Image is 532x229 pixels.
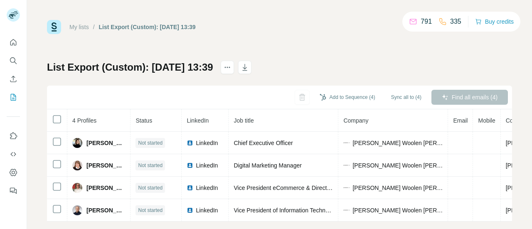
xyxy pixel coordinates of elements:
span: [PERSON_NAME] [86,206,125,214]
span: Email [453,117,468,124]
button: Use Surfe on LinkedIn [7,128,20,143]
img: company-logo [343,142,350,144]
span: Company [343,117,368,124]
button: Use Surfe API [7,147,20,162]
img: company-logo [343,209,350,211]
span: Not started [138,184,163,192]
span: LinkedIn [196,139,218,147]
img: company-logo [343,165,350,166]
button: actions [221,61,234,74]
span: LinkedIn [196,206,218,214]
button: My lists [7,90,20,105]
img: company-logo [343,187,350,189]
span: 4 Profiles [72,117,96,124]
a: My lists [69,24,89,30]
li: / [93,23,95,31]
span: Status [135,117,152,124]
span: [PERSON_NAME] Woolen [PERSON_NAME] [352,161,443,170]
span: Vice President of Information Technology [234,207,339,214]
h1: List Export (Custom): [DATE] 13:39 [47,61,213,74]
span: [PERSON_NAME] Woolen [PERSON_NAME] [352,139,443,147]
img: Avatar [72,160,82,170]
img: Avatar [72,183,82,193]
img: Surfe Logo [47,20,61,34]
img: Avatar [72,205,82,215]
span: [PERSON_NAME] [86,161,125,170]
span: Not started [138,162,163,169]
span: Digital Marketing Manager [234,162,301,169]
span: Mobile [478,117,495,124]
span: Chief Executive Officer [234,140,293,146]
img: LinkedIn logo [187,185,193,191]
button: Search [7,53,20,68]
img: Avatar [72,138,82,148]
span: LinkedIn [187,117,209,124]
button: Dashboard [7,165,20,180]
img: LinkedIn logo [187,162,193,169]
button: Sync all to (4) [385,91,427,103]
span: [PERSON_NAME] Woolen [PERSON_NAME] [352,184,443,192]
span: Not started [138,207,163,214]
span: [PERSON_NAME] [86,184,125,192]
span: [PERSON_NAME] Woolen [PERSON_NAME] [352,206,443,214]
img: LinkedIn logo [187,140,193,146]
span: Sync all to (4) [391,94,421,101]
button: Feedback [7,183,20,198]
button: Enrich CSV [7,71,20,86]
span: LinkedIn [196,161,218,170]
span: Not started [138,139,163,147]
span: LinkedIn [196,184,218,192]
p: 791 [421,17,432,27]
img: LinkedIn logo [187,207,193,214]
button: Add to Sequence (4) [314,91,381,103]
span: Vice President eCommerce & Direct Marketing [234,185,354,191]
button: Buy credits [475,16,514,27]
div: List Export (Custom): [DATE] 13:39 [99,23,196,31]
span: [PERSON_NAME] [86,139,125,147]
button: Quick start [7,35,20,50]
span: Job title [234,117,254,124]
p: 335 [450,17,461,27]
